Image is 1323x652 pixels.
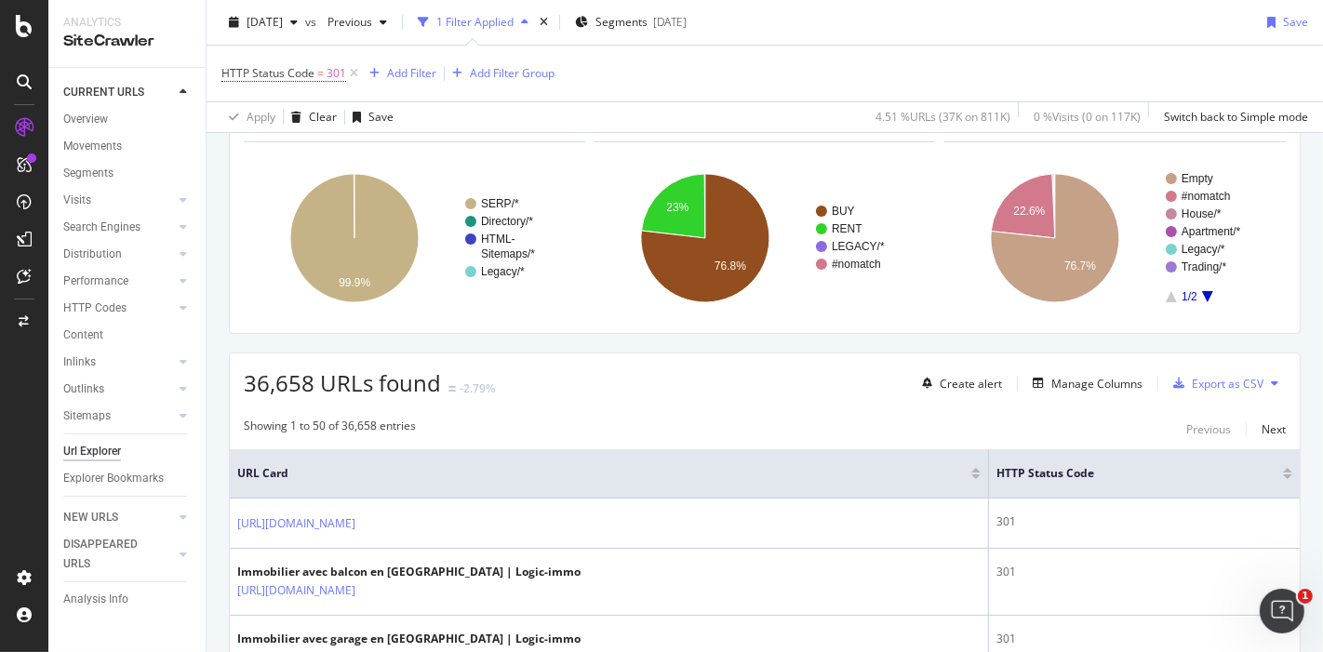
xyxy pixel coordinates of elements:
button: Add Filter Group [445,62,555,85]
div: Sitemaps [63,406,111,426]
text: 1/2 [1182,290,1197,303]
button: 1 Filter Applied [410,7,536,37]
text: Legacy/* [481,265,525,278]
button: Previous [1186,418,1231,440]
div: Immobilier avec balcon en [GEOGRAPHIC_DATA] | Logic-immo [237,564,581,580]
div: Explorer Bookmarks [63,469,164,488]
svg: A chart. [944,157,1280,319]
button: Switch back to Simple mode [1156,102,1308,132]
div: HTTP Codes [63,299,127,318]
text: Sitemaps/* [481,247,535,260]
div: Clear [309,109,337,125]
div: Save [1283,14,1308,30]
button: Clear [284,102,337,132]
a: HTTP Codes [63,299,174,318]
div: Analytics [63,15,191,31]
div: Switch back to Simple mode [1164,109,1308,125]
iframe: Intercom live chat [1260,589,1304,633]
a: Outlinks [63,379,174,399]
div: Export as CSV [1192,376,1263,392]
div: Apply [247,109,275,125]
span: 301 [327,60,346,86]
div: Previous [1186,421,1231,437]
div: Save [368,109,394,125]
text: HTML- [481,233,515,246]
div: Showing 1 to 50 of 36,658 entries [244,418,416,440]
span: = [317,65,324,81]
button: Save [345,102,394,132]
text: SERP/* [481,197,519,210]
button: Previous [320,7,394,37]
text: RENT [832,222,862,235]
div: Content [63,326,103,345]
span: Segments [595,14,648,30]
div: Url Explorer [63,442,121,461]
a: Overview [63,110,193,129]
div: Immobilier avec garage en [GEOGRAPHIC_DATA] | Logic-immo [237,631,581,647]
a: Search Engines [63,218,174,237]
a: [URL][DOMAIN_NAME] [237,581,355,600]
text: #nomatch [832,258,881,271]
text: House/* [1182,207,1222,220]
a: Performance [63,272,174,291]
div: Create alert [940,376,1002,392]
span: 2025 Sep. 12th [247,14,283,30]
span: URL Card [237,465,967,482]
div: Movements [63,137,122,156]
a: Content [63,326,193,345]
text: Legacy/* [1182,243,1225,256]
div: 301 [996,564,1292,580]
button: Export as CSV [1166,368,1263,398]
div: CURRENT URLS [63,83,144,102]
div: Visits [63,191,91,210]
div: Manage Columns [1051,376,1143,392]
img: Equal [448,386,456,392]
text: #nomatch [1182,190,1231,203]
div: 0 % Visits ( 0 on 117K ) [1034,109,1141,125]
a: Explorer Bookmarks [63,469,193,488]
text: Empty [1182,172,1213,185]
div: 301 [996,513,1292,530]
text: 76.8% [715,259,746,273]
button: Apply [221,102,275,132]
a: Inlinks [63,353,174,372]
div: Analysis Info [63,590,128,609]
div: DISAPPEARED URLS [63,535,157,574]
div: Search Engines [63,218,140,237]
div: Performance [63,272,128,291]
div: Next [1262,421,1286,437]
a: Url Explorer [63,442,193,461]
button: Add Filter [362,62,436,85]
span: 36,658 URLs found [244,367,441,398]
text: 23% [666,201,688,214]
button: Next [1262,418,1286,440]
a: Visits [63,191,174,210]
button: [DATE] [221,7,305,37]
button: Manage Columns [1025,372,1143,394]
text: BUY [832,205,855,218]
text: Apartment/* [1182,225,1241,238]
button: Segments[DATE] [568,7,694,37]
div: 301 [996,631,1292,647]
div: Overview [63,110,108,129]
span: HTTP Status Code [996,465,1255,482]
text: 76.7% [1064,259,1096,273]
div: Add Filter Group [470,65,555,81]
svg: A chart. [244,157,580,319]
div: -2.79% [460,380,495,396]
div: Add Filter [387,65,436,81]
button: Create alert [915,368,1002,398]
a: Segments [63,164,193,183]
span: 1 [1298,589,1313,604]
text: 99.9% [339,277,370,290]
text: 22.6% [1014,205,1046,218]
div: 4.51 % URLs ( 37K on 811K ) [875,109,1010,125]
div: NEW URLS [63,508,118,527]
a: Sitemaps [63,406,174,426]
a: NEW URLS [63,508,174,527]
svg: A chart. [595,157,930,319]
button: Save [1260,7,1308,37]
span: HTTP Status Code [221,65,314,81]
